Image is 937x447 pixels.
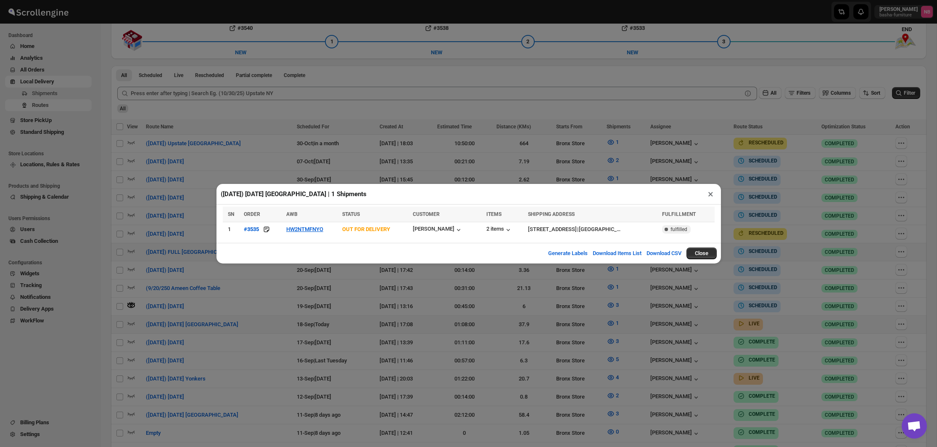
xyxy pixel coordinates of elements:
[244,211,260,217] span: ORDER
[641,245,686,262] button: Download CSV
[528,225,657,234] div: |
[486,211,501,217] span: ITEMS
[528,211,575,217] span: SHIPPING ADDRESS
[588,245,647,262] button: Download Items List
[286,226,323,232] button: HW2NTMFNYO
[686,247,717,259] button: Close
[223,222,241,237] td: 1
[486,226,512,234] button: 2 items
[662,211,696,217] span: FULFILLMENT
[221,190,367,198] h2: ([DATE]) [DATE] [GEOGRAPHIC_DATA] | 1 Shipments
[244,225,259,234] button: #3535
[705,188,717,200] button: ×
[902,413,927,439] div: Open chat
[670,226,687,233] span: fulfilled
[543,245,593,262] button: Generate Labels
[244,226,259,232] div: #3535
[228,211,234,217] span: SN
[286,211,298,217] span: AWB
[413,211,440,217] span: CUSTOMER
[413,226,463,234] button: [PERSON_NAME]
[579,225,623,234] div: [GEOGRAPHIC_DATA]
[342,211,360,217] span: STATUS
[342,226,390,232] span: OUT FOR DELIVERY
[528,225,577,234] div: [STREET_ADDRESS]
